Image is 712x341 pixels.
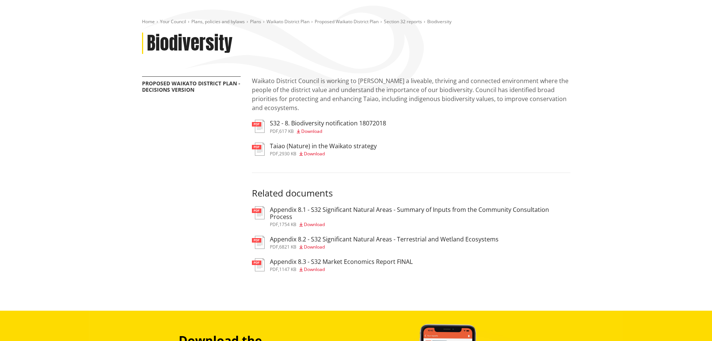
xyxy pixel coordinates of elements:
a: Your Council [160,18,186,25]
span: Download [304,244,325,250]
div: , [270,222,570,227]
a: S32 - 8. Biodiversity notification 18072018 pdf,617 KB Download [252,120,386,133]
span: pdf [270,244,278,250]
span: pdf [270,150,278,157]
span: 2930 KB [279,150,296,157]
h3: Appendix 8.3 - S32 Market Economics Report FINAL [270,258,413,265]
a: Proposed Waikato District Plan - Decisions Version [142,80,240,93]
a: Proposed Waikato District Plan [315,18,379,25]
a: Home [142,18,155,25]
span: 617 KB [279,128,294,134]
div: , [270,129,386,134]
span: Download [304,150,325,157]
a: Plans [250,18,261,25]
a: Plans, policies and bylaws [191,18,245,25]
a: Section 32 reports [384,18,422,25]
img: document-pdf.svg [252,120,265,133]
div: , [270,152,377,156]
nav: breadcrumb [142,19,570,25]
span: pdf [270,221,278,228]
a: Taiao (Nature) in the Waikato strategy pdf,2930 KB Download [252,143,377,156]
h3: Appendix 8.2 - S32 Significant Natural Areas - Terrestrial and Wetland Ecosystems [270,236,499,243]
span: Download [304,221,325,228]
span: 1147 KB [279,266,296,273]
img: document-pdf.svg [252,236,265,249]
h3: Related documents [252,188,570,199]
span: Download [301,128,322,134]
h1: Biodiversity [147,33,232,54]
a: Appendix 8.2 - S32 Significant Natural Areas - Terrestrial and Wetland Ecosystems pdf,6821 KB Dow... [252,236,499,249]
div: , [270,267,413,272]
span: 1754 KB [279,221,296,228]
h3: S32 - 8. Biodiversity notification 18072018 [270,120,386,127]
iframe: Messenger Launcher [678,310,705,337]
img: document-pdf.svg [252,143,265,156]
span: Download [304,266,325,273]
img: document-pdf.svg [252,206,265,219]
span: pdf [270,266,278,273]
a: Waikato District Plan [266,18,309,25]
span: 6821 KB [279,244,296,250]
p: Waikato District Council is working to [PERSON_NAME] a liveable, thriving and connected environme... [252,76,570,112]
h3: Taiao (Nature) in the Waikato strategy [270,143,377,150]
a: Appendix 8.3 - S32 Market Economics Report FINAL pdf,1147 KB Download [252,258,413,272]
span: pdf [270,128,278,134]
span: Biodiversity [427,18,451,25]
a: Appendix 8.1 - S32 Significant Natural Areas - Summary of Inputs from the Community Consultation ... [252,206,570,227]
h3: Appendix 8.1 - S32 Significant Natural Areas - Summary of Inputs from the Community Consultation ... [270,206,570,220]
div: , [270,245,499,249]
img: document-pdf.svg [252,258,265,271]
